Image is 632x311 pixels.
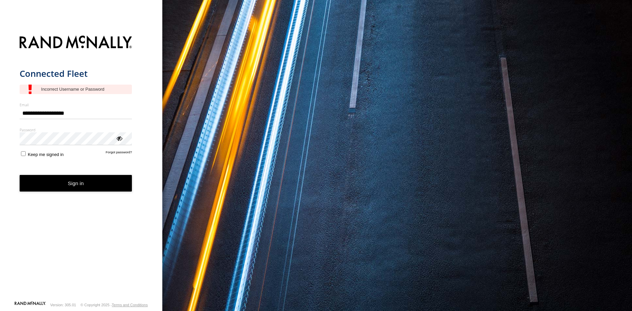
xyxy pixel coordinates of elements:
input: Keep me signed in [21,151,26,156]
label: Email [20,102,132,107]
img: Rand McNally [20,34,132,51]
div: ViewPassword [116,135,122,141]
a: Forgot password? [106,150,132,157]
div: Version: 305.01 [50,303,76,307]
button: Sign in [20,175,132,192]
div: © Copyright 2025 - [80,303,148,307]
span: Keep me signed in [28,152,64,157]
label: Password [20,127,132,132]
a: Visit our Website [15,302,46,308]
a: Terms and Conditions [112,303,148,307]
form: main [20,31,143,301]
h1: Connected Fleet [20,68,132,79]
